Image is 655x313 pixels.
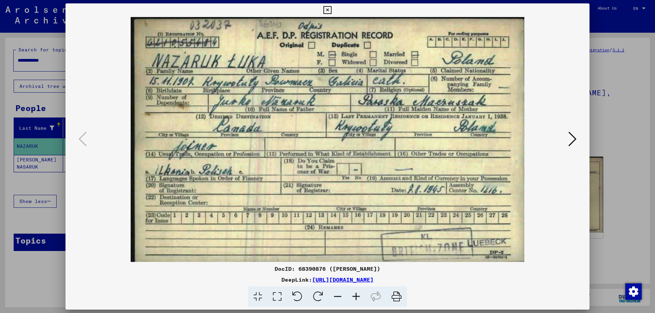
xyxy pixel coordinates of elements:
div: DeepLink: [65,276,589,284]
img: 001.jpg [89,17,566,262]
img: Change consent [625,283,642,300]
a: [URL][DOMAIN_NAME] [312,276,374,283]
div: Change consent [625,283,641,299]
div: DocID: 68390876 ([PERSON_NAME]) [65,265,589,273]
